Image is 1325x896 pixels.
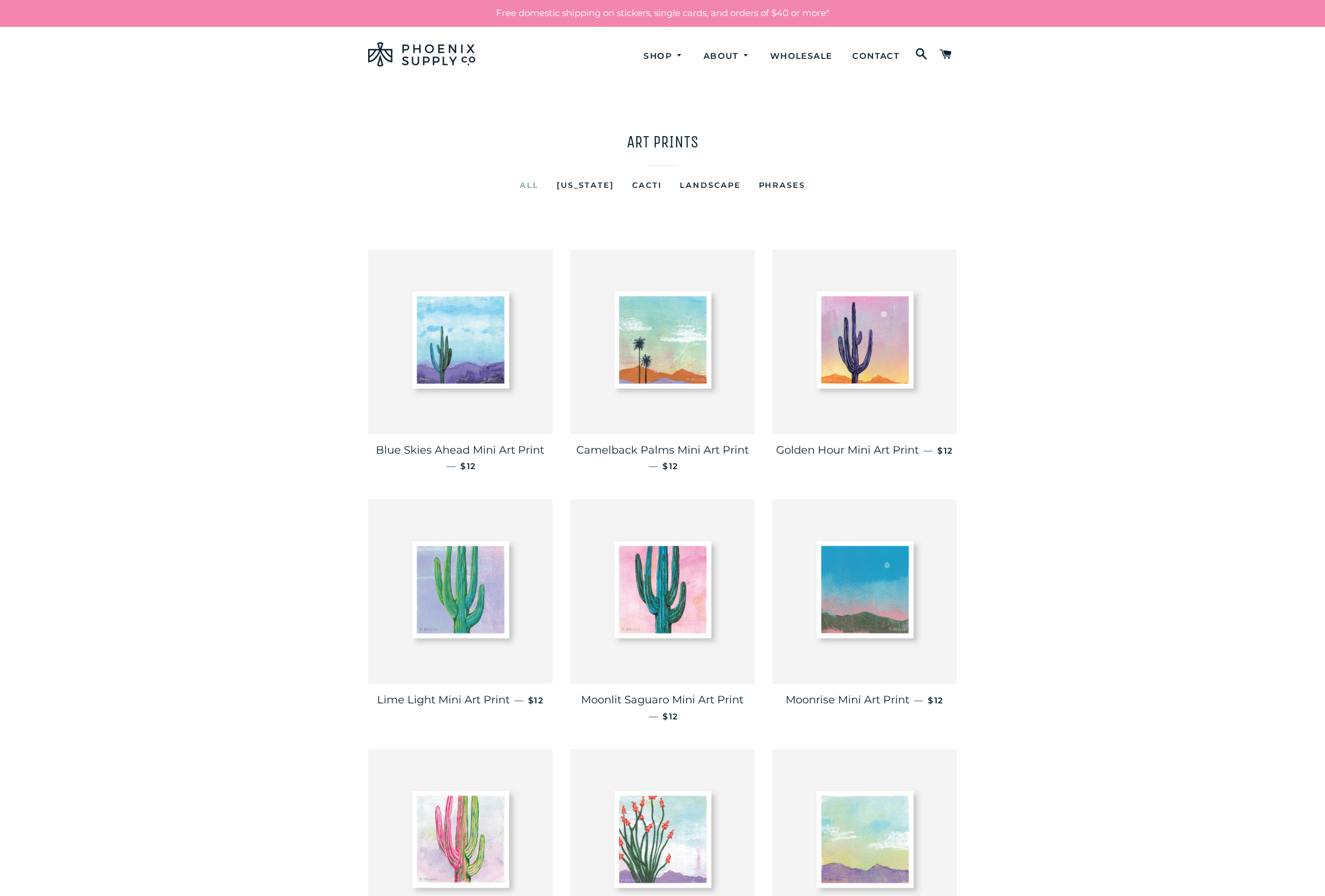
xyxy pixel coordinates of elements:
[377,693,510,706] span: Lime Light Mini Art Print
[511,178,548,192] a: All
[368,684,552,717] a: Lime Light Mini Art Print — $12
[843,40,908,72] a: Contact
[773,684,957,717] a: Moonrise Mini Art Print — $12
[773,499,957,684] img: Moonrise Mini Art Print
[570,684,755,731] a: Moonlit Saguaro Mini Art Print — $12
[635,40,692,72] a: Shop
[773,250,957,434] img: Golden Hour Mini Art Print
[570,250,755,434] img: Camelback Palms Mini Art Print
[528,695,544,706] span: $12
[368,434,552,482] a: Blue Skies Ahead Mini Art Print — $12
[570,499,755,684] img: Moonlit Saguaro Mini Art Print
[924,445,932,456] span: —
[576,444,749,457] span: Camelback Palms Mini Art Print
[671,178,750,192] a: Landscape
[914,694,923,706] span: —
[548,178,624,192] a: [US_STATE]
[368,499,552,684] img: Lime Light Mini Art Print
[662,461,678,471] span: $12
[937,445,953,456] span: $12
[514,694,523,706] span: —
[786,693,909,706] span: Moonrise Mini Art Print
[368,130,957,153] h1: Art Prints
[376,444,544,457] span: Blue Skies Ahead Mini Art Print
[761,40,842,72] a: Wholesale
[928,695,943,706] span: $12
[368,42,475,67] img: Phoenix Supply Co.
[368,250,552,434] img: Blue Skies Ahead Mini Art Print
[447,460,456,471] span: —
[649,710,658,722] span: —
[662,711,678,722] span: $12
[695,40,759,72] a: About
[773,434,957,467] a: Golden Hour Mini Art Print — $12
[570,434,755,482] a: Camelback Palms Mini Art Print — $12
[581,693,743,706] span: Moonlit Saguaro Mini Art Print
[649,460,658,471] span: —
[750,178,815,192] a: Phrases
[776,444,919,457] span: Golden Hour Mini Art Print
[623,178,671,192] a: Cacti
[460,461,476,471] span: $12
